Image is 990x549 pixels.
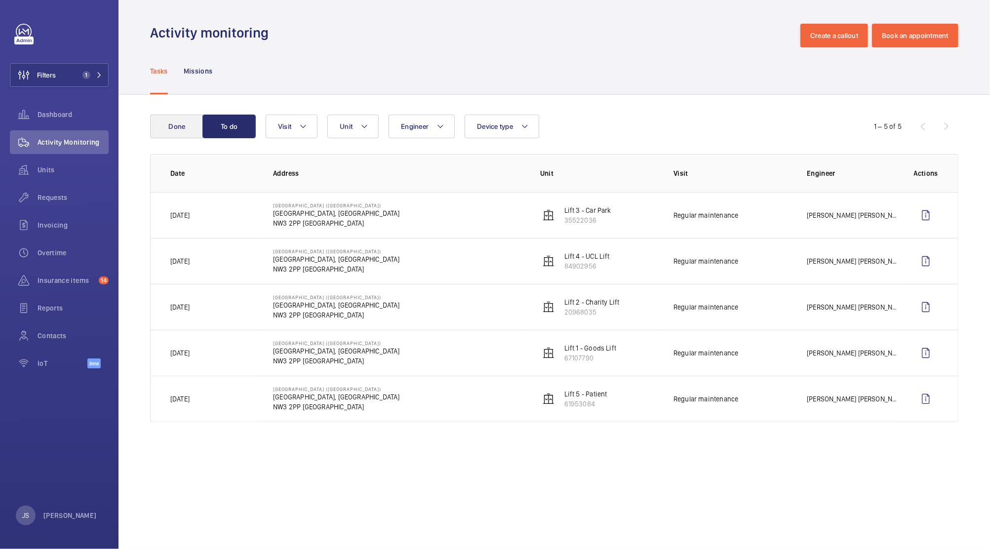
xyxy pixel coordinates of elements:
p: [GEOGRAPHIC_DATA], [GEOGRAPHIC_DATA] [273,208,400,218]
p: [GEOGRAPHIC_DATA], [GEOGRAPHIC_DATA] [273,300,400,310]
p: Regular maintenance [673,302,738,312]
p: Regular maintenance [673,394,738,404]
p: NW3 2PP [GEOGRAPHIC_DATA] [273,310,400,320]
p: Lift 3 - Car Park [564,205,611,215]
span: IoT [38,358,87,368]
p: [GEOGRAPHIC_DATA], [GEOGRAPHIC_DATA] [273,346,400,356]
img: elevator.svg [543,393,554,405]
span: Engineer [401,122,429,130]
p: NW3 2PP [GEOGRAPHIC_DATA] [273,356,400,366]
button: Create a callout [800,24,868,47]
p: Regular maintenance [673,256,738,266]
p: Address [273,168,524,178]
img: elevator.svg [543,255,554,267]
button: Done [150,115,203,138]
span: Requests [38,193,109,202]
p: Engineer [807,168,898,178]
p: [GEOGRAPHIC_DATA] ([GEOGRAPHIC_DATA]) [273,202,400,208]
p: NW3 2PP [GEOGRAPHIC_DATA] [273,402,400,412]
button: Engineer [389,115,455,138]
p: Date [170,168,257,178]
p: 84902956 [564,261,610,271]
button: To do [202,115,256,138]
img: elevator.svg [543,209,554,221]
h1: Activity monitoring [150,24,275,42]
span: Invoicing [38,220,109,230]
span: Overtime [38,248,109,258]
p: 20968035 [564,307,620,317]
p: 61953084 [564,399,607,409]
p: Lift 2 - Charity Lift [564,297,620,307]
p: [PERSON_NAME] [PERSON_NAME] [807,210,898,220]
p: [GEOGRAPHIC_DATA] ([GEOGRAPHIC_DATA]) [273,248,400,254]
span: Reports [38,303,109,313]
button: Book an appointment [872,24,958,47]
p: 35522036 [564,215,611,225]
span: Activity Monitoring [38,137,109,147]
span: 1 [82,71,90,79]
p: [DATE] [170,348,190,358]
span: Unit [340,122,353,130]
span: 14 [99,276,109,284]
button: Visit [266,115,317,138]
p: Unit [540,168,658,178]
p: [PERSON_NAME] [43,510,97,520]
span: Visit [278,122,291,130]
p: [DATE] [170,394,190,404]
p: NW3 2PP [GEOGRAPHIC_DATA] [273,218,400,228]
p: Lift 1 - Goods Lift [564,343,616,353]
p: [DATE] [170,210,190,220]
span: Insurance items [38,275,95,285]
p: Tasks [150,66,168,76]
span: Beta [87,358,101,368]
span: Device type [477,122,513,130]
p: Regular maintenance [673,210,738,220]
p: Lift 5 - Patient [564,389,607,399]
span: Contacts [38,331,109,341]
p: [PERSON_NAME] [PERSON_NAME] [807,256,898,266]
p: Lift 4 - UCL Lift [564,251,610,261]
button: Unit [327,115,379,138]
button: Filters1 [10,63,109,87]
p: [DATE] [170,256,190,266]
p: Visit [673,168,791,178]
p: [DATE] [170,302,190,312]
span: Units [38,165,109,175]
span: Filters [37,70,56,80]
button: Device type [465,115,539,138]
p: Actions [914,168,938,178]
p: [GEOGRAPHIC_DATA], [GEOGRAPHIC_DATA] [273,392,400,402]
p: NW3 2PP [GEOGRAPHIC_DATA] [273,264,400,274]
div: 1 – 5 of 5 [874,121,902,131]
p: [GEOGRAPHIC_DATA] ([GEOGRAPHIC_DATA]) [273,386,400,392]
p: [PERSON_NAME] [PERSON_NAME] [807,302,898,312]
img: elevator.svg [543,347,554,359]
img: elevator.svg [543,301,554,313]
p: [GEOGRAPHIC_DATA], [GEOGRAPHIC_DATA] [273,254,400,264]
p: [PERSON_NAME] [PERSON_NAME] [807,394,898,404]
p: [GEOGRAPHIC_DATA] ([GEOGRAPHIC_DATA]) [273,340,400,346]
p: 67107790 [564,353,616,363]
p: JS [22,510,29,520]
p: [PERSON_NAME] [PERSON_NAME] [807,348,898,358]
p: Regular maintenance [673,348,738,358]
p: Missions [184,66,213,76]
p: [GEOGRAPHIC_DATA] ([GEOGRAPHIC_DATA]) [273,294,400,300]
span: Dashboard [38,110,109,119]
